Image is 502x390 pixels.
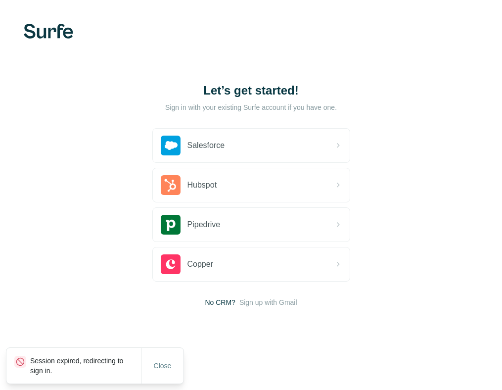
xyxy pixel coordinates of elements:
[161,215,181,235] img: pipedrive's logo
[24,24,73,39] img: Surfe's logo
[187,258,213,270] span: Copper
[147,357,179,375] button: Close
[152,83,350,98] h1: Let’s get started!
[161,175,181,195] img: hubspot's logo
[187,219,221,231] span: Pipedrive
[154,361,172,371] span: Close
[30,356,141,376] p: Session expired, redirecting to sign in.
[239,297,297,307] button: Sign up with Gmail
[187,179,217,191] span: Hubspot
[161,136,181,155] img: salesforce's logo
[161,254,181,274] img: copper's logo
[205,297,235,307] span: No CRM?
[165,102,337,112] p: Sign in with your existing Surfe account if you have one.
[187,140,225,151] span: Salesforce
